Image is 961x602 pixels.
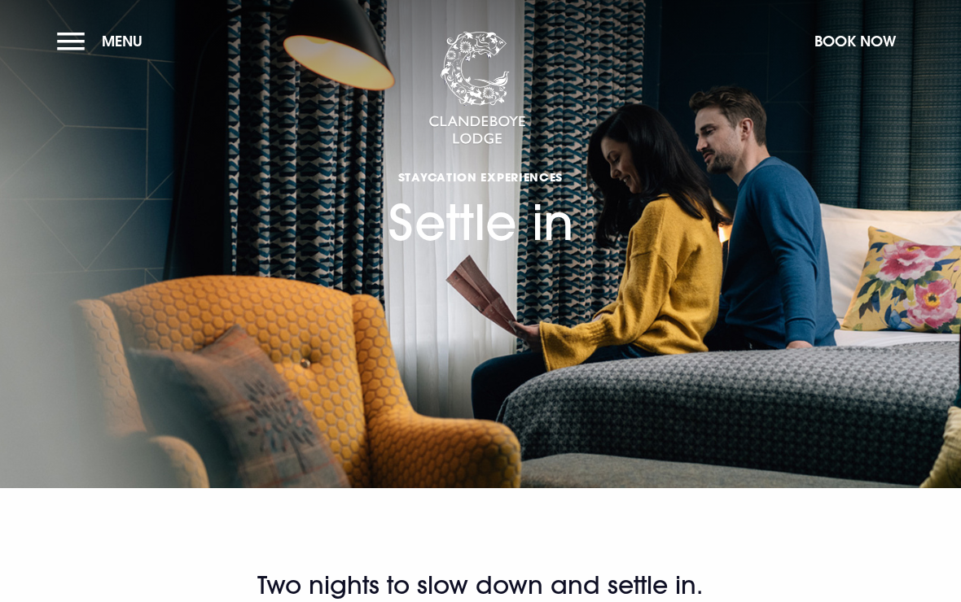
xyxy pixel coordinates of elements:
[57,24,151,59] button: Menu
[428,32,526,146] img: Clandeboye Lodge
[98,569,862,602] h2: Two nights to slow down and settle in.
[806,24,904,59] button: Book Now
[102,32,143,50] span: Menu
[388,94,573,251] h1: Settle in
[388,169,573,185] span: Staycation Experiences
